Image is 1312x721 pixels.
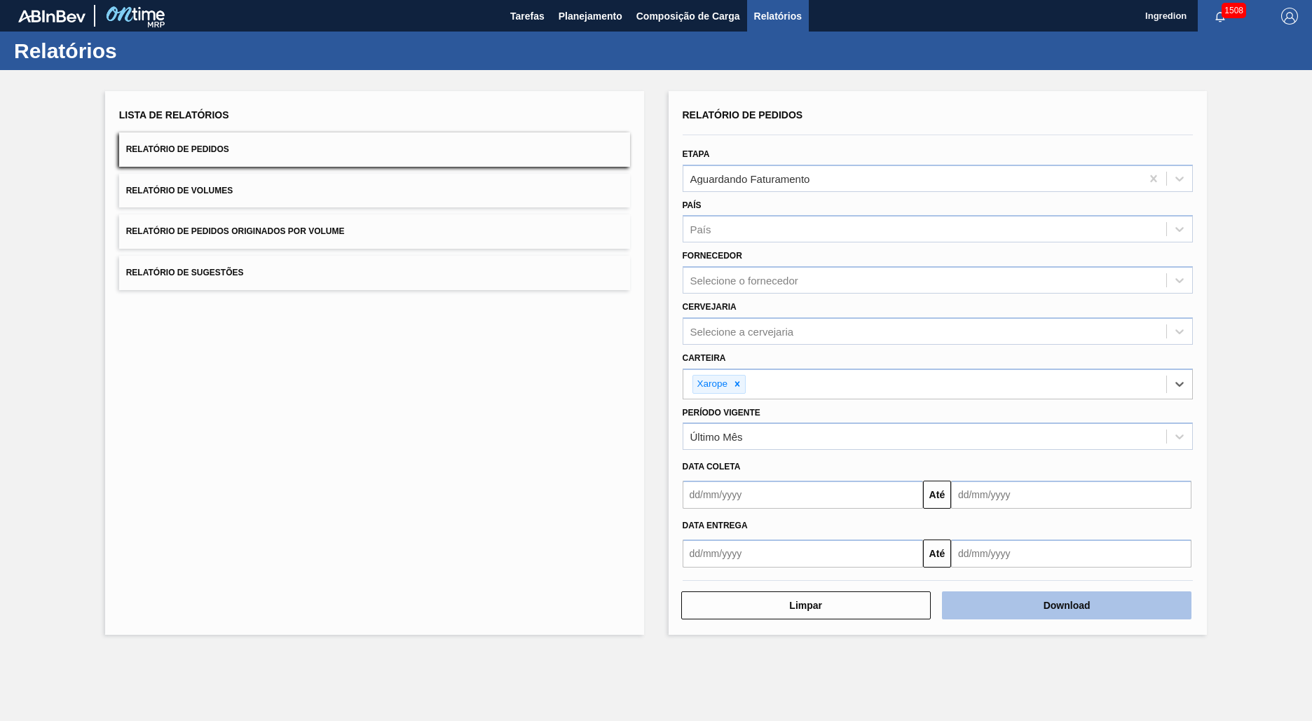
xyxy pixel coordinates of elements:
[690,275,798,287] div: Selecione o fornecedor
[14,43,263,59] h1: Relatórios
[126,268,244,277] span: Relatório de Sugestões
[754,8,802,25] span: Relatórios
[119,214,630,249] button: Relatório de Pedidos Originados por Volume
[119,174,630,208] button: Relatório de Volumes
[119,109,229,121] span: Lista de Relatórios
[683,302,737,312] label: Cervejaria
[1281,8,1298,25] img: Logout
[126,226,345,236] span: Relatório de Pedidos Originados por Volume
[923,540,951,568] button: Até
[683,353,726,363] label: Carteira
[683,481,923,509] input: dd/mm/yyyy
[636,8,740,25] span: Composição de Carga
[1222,3,1246,18] span: 1508
[683,408,760,418] label: Período Vigente
[683,251,742,261] label: Fornecedor
[690,224,711,235] div: País
[119,132,630,167] button: Relatório de Pedidos
[510,8,545,25] span: Tarefas
[683,540,923,568] input: dd/mm/yyyy
[681,591,931,619] button: Limpar
[951,481,1191,509] input: dd/mm/yyyy
[690,172,810,184] div: Aguardando Faturamento
[693,376,730,393] div: Xarope
[126,144,229,154] span: Relatório de Pedidos
[942,591,1191,619] button: Download
[559,8,622,25] span: Planejamento
[1198,6,1243,26] button: Notificações
[683,200,702,210] label: País
[923,481,951,509] button: Até
[690,431,743,443] div: Último Mês
[119,256,630,290] button: Relatório de Sugestões
[683,109,803,121] span: Relatório de Pedidos
[683,521,748,530] span: Data Entrega
[126,186,233,195] span: Relatório de Volumes
[683,462,741,472] span: Data coleta
[951,540,1191,568] input: dd/mm/yyyy
[18,10,86,22] img: TNhmsLtSVTkK8tSr43FrP2fwEKptu5GPRR3wAAAABJRU5ErkJggg==
[683,149,710,159] label: Etapa
[690,325,794,337] div: Selecione a cervejaria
